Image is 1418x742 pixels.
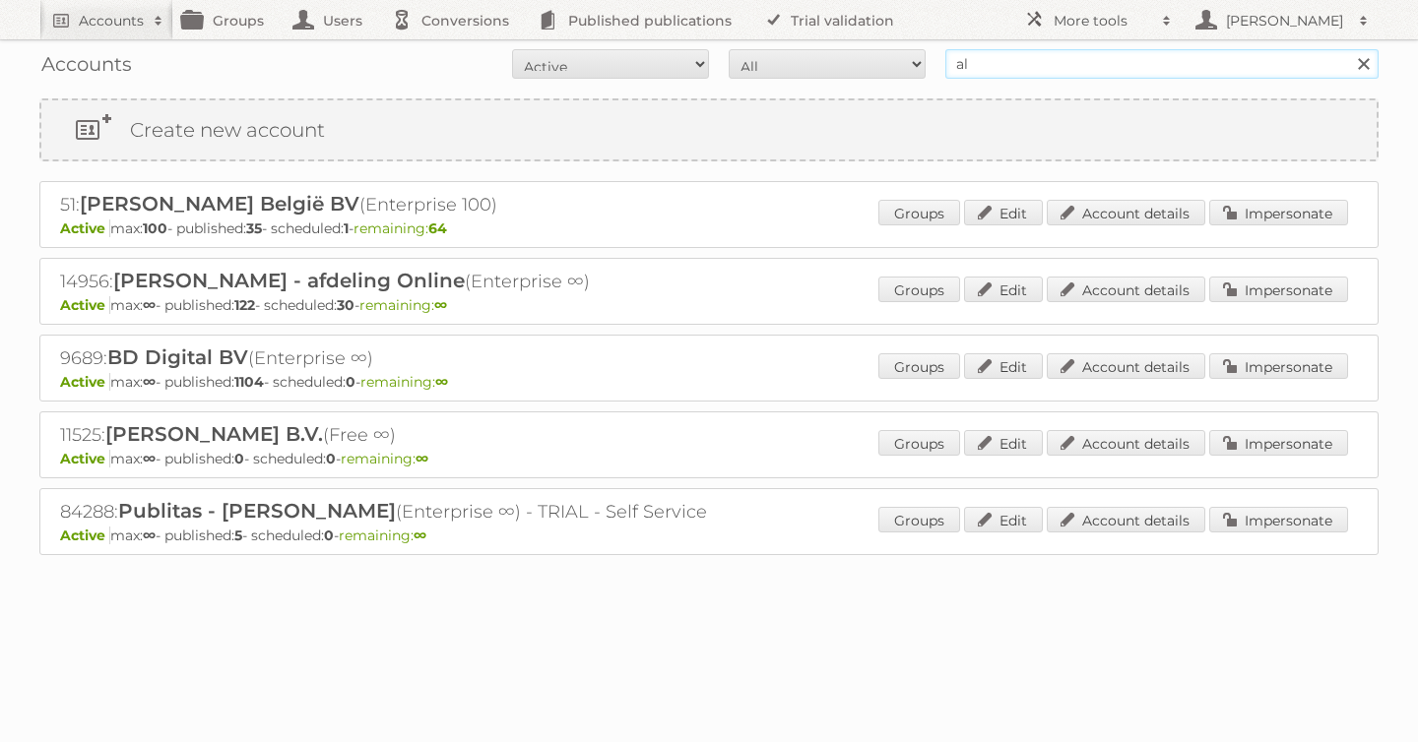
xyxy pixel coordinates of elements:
[878,507,960,532] a: Groups
[1221,11,1349,31] h2: [PERSON_NAME]
[234,373,264,391] strong: 1104
[60,526,110,544] span: Active
[60,296,1358,314] p: max: - published: - scheduled: -
[105,422,323,446] span: [PERSON_NAME] B.V.
[234,526,242,544] strong: 5
[428,219,447,237] strong: 64
[354,219,447,237] span: remaining:
[143,450,156,467] strong: ∞
[344,219,349,237] strong: 1
[324,526,334,544] strong: 0
[346,373,355,391] strong: 0
[1047,353,1205,379] a: Account details
[60,192,749,217] h2: 51: (Enterprise 100)
[107,345,248,369] span: BD Digital BV
[434,296,447,314] strong: ∞
[1047,430,1205,456] a: Account details
[964,353,1043,379] a: Edit
[435,373,448,391] strong: ∞
[414,526,426,544] strong: ∞
[234,450,244,467] strong: 0
[143,219,167,237] strong: 100
[234,296,255,314] strong: 122
[416,450,428,467] strong: ∞
[246,219,262,237] strong: 35
[143,526,156,544] strong: ∞
[60,422,749,448] h2: 11525: (Free ∞)
[341,450,428,467] span: remaining:
[118,499,396,523] span: Publitas - [PERSON_NAME]
[964,200,1043,225] a: Edit
[1209,430,1348,456] a: Impersonate
[964,507,1043,532] a: Edit
[60,373,110,391] span: Active
[60,269,749,294] h2: 14956: (Enterprise ∞)
[326,450,336,467] strong: 0
[1209,507,1348,532] a: Impersonate
[337,296,354,314] strong: 30
[41,100,1377,159] a: Create new account
[964,430,1043,456] a: Edit
[359,296,447,314] span: remaining:
[878,277,960,302] a: Groups
[878,430,960,456] a: Groups
[1047,277,1205,302] a: Account details
[60,450,110,467] span: Active
[878,200,960,225] a: Groups
[113,269,465,292] span: [PERSON_NAME] - afdeling Online
[964,277,1043,302] a: Edit
[60,345,749,371] h2: 9689: (Enterprise ∞)
[60,219,1358,237] p: max: - published: - scheduled: -
[60,526,1358,544] p: max: - published: - scheduled: -
[60,373,1358,391] p: max: - published: - scheduled: -
[60,450,1358,467] p: max: - published: - scheduled: -
[1209,277,1348,302] a: Impersonate
[1047,507,1205,532] a: Account details
[60,499,749,525] h2: 84288: (Enterprise ∞) - TRIAL - Self Service
[143,373,156,391] strong: ∞
[60,219,110,237] span: Active
[339,526,426,544] span: remaining:
[360,373,448,391] span: remaining:
[1209,200,1348,225] a: Impersonate
[1209,353,1348,379] a: Impersonate
[143,296,156,314] strong: ∞
[60,296,110,314] span: Active
[80,192,359,216] span: [PERSON_NAME] België BV
[878,353,960,379] a: Groups
[1054,11,1152,31] h2: More tools
[79,11,144,31] h2: Accounts
[1047,200,1205,225] a: Account details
